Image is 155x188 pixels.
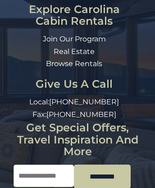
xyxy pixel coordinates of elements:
[43,35,106,43] a: Join Our Program
[14,97,135,107] p: Local:
[14,110,135,120] p: Fax:
[14,78,135,90] h3: Give Us A Call
[54,47,95,56] a: Real Estate
[14,4,135,27] h3: Explore Carolina Cabin Rentals
[46,59,102,68] a: Browse Rentals
[49,98,119,106] a: [PHONE_NUMBER]
[14,122,141,157] h3: Get special offers, travel inspiration and more
[46,110,116,119] a: [PHONE_NUMBER]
